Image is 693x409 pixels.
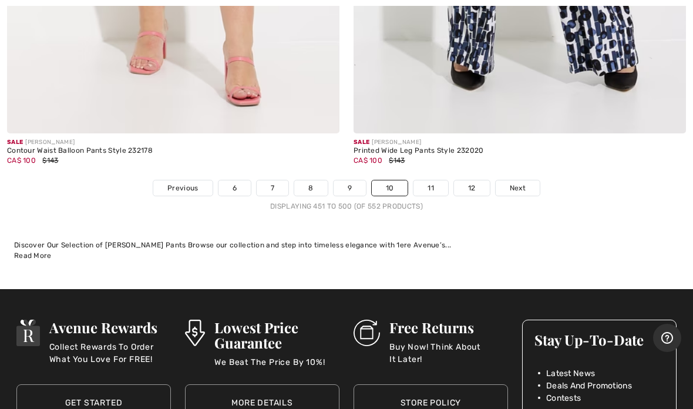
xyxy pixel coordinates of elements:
[7,156,36,165] span: CA$ 100
[7,138,339,147] div: [PERSON_NAME]
[7,139,23,146] span: Sale
[294,180,327,196] a: 8
[413,180,448,196] a: 11
[354,138,686,147] div: [PERSON_NAME]
[354,139,369,146] span: Sale
[42,156,58,165] span: $143
[372,180,408,196] a: 10
[454,180,490,196] a: 12
[354,147,686,155] div: Printed Wide Leg Pants Style 232020
[389,341,508,364] p: Buy Now! Think About It Later!
[7,147,339,155] div: Contour Waist Balloon Pants Style 232178
[534,332,664,347] h3: Stay Up-To-Date
[153,180,212,196] a: Previous
[185,320,205,346] img: Lowest Price Guarantee
[334,180,366,196] a: 9
[389,156,405,165] span: $143
[354,156,382,165] span: CA$ 100
[214,356,339,380] p: We Beat The Price By 10%!
[49,320,171,335] h3: Avenue Rewards
[389,320,508,335] h3: Free Returns
[496,180,540,196] a: Next
[546,367,595,380] span: Latest News
[257,180,288,196] a: 7
[214,320,339,350] h3: Lowest Price Guarantee
[167,183,198,193] span: Previous
[218,180,251,196] a: 6
[510,183,526,193] span: Next
[14,252,52,260] span: Read More
[49,341,171,364] p: Collect Rewards To Order What You Love For FREE!
[546,392,581,404] span: Contests
[16,320,40,346] img: Avenue Rewards
[354,320,380,346] img: Free Returns
[14,240,679,250] div: Discover Our Selection of [PERSON_NAME] Pants Browse our collection and step into timeless elegan...
[653,324,681,353] iframe: Opens a widget where you can find more information
[546,380,632,392] span: Deals And Promotions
